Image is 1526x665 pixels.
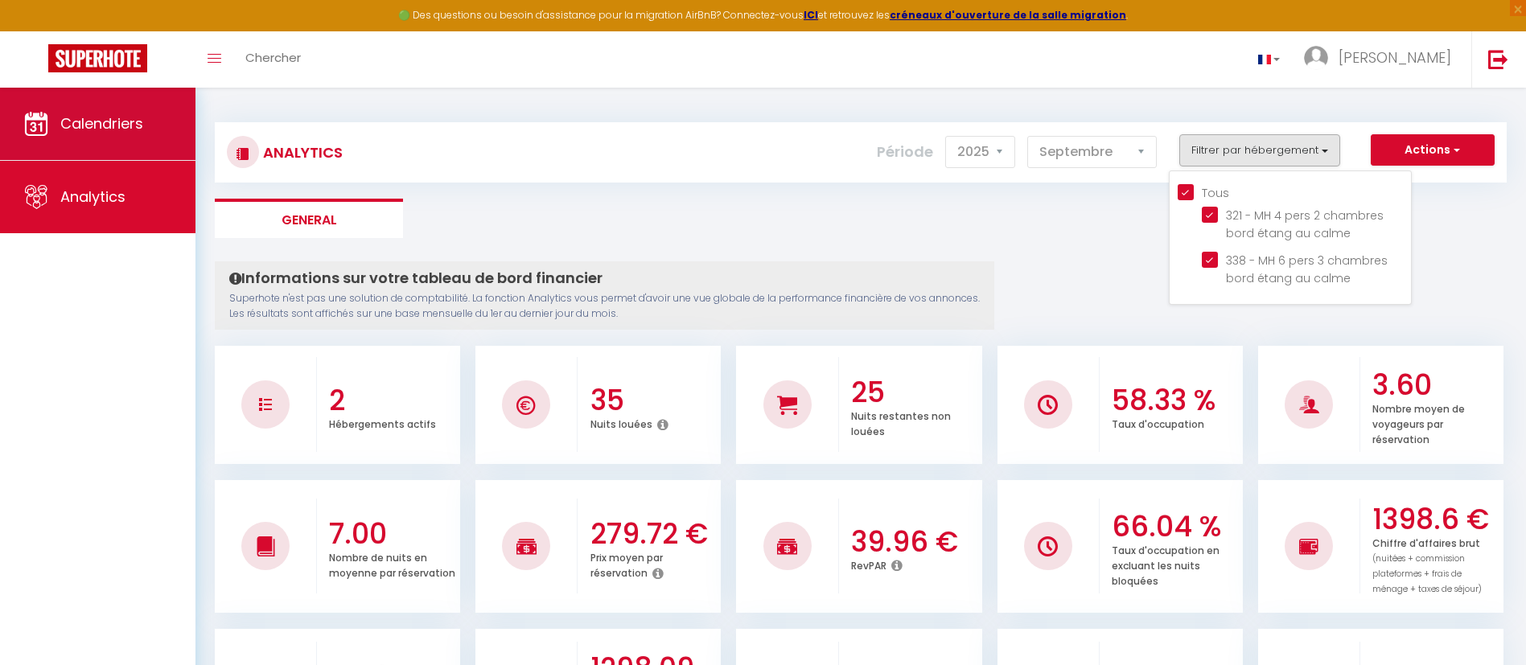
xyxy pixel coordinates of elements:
h3: 35 [590,384,718,417]
p: Chiffre d'affaires brut [1372,533,1482,596]
span: Calendriers [60,113,143,133]
span: Analytics [60,187,125,207]
p: RevPAR [851,556,886,573]
a: ... [PERSON_NAME] [1292,31,1471,88]
p: Nombre de nuits en moyenne par réservation [329,548,455,580]
h3: 1398.6 € [1372,503,1499,536]
h3: 7.00 [329,517,456,551]
p: Taux d'occupation [1112,414,1204,431]
a: ICI [804,8,818,22]
img: NO IMAGE [1038,536,1058,556]
h3: 66.04 % [1112,510,1239,544]
img: NO IMAGE [1299,536,1319,556]
span: Chercher [245,49,301,66]
a: créneaux d'ouverture de la salle migration [890,8,1126,22]
h3: 2 [329,384,456,417]
p: Superhote n'est pas une solution de comptabilité. La fonction Analytics vous permet d'avoir une v... [229,291,980,322]
p: Taux d'occupation en excluant les nuits bloquées [1112,540,1220,588]
button: Filtrer par hébergement [1179,134,1340,166]
img: Super Booking [48,44,147,72]
button: Actions [1371,134,1495,166]
h3: 58.33 % [1112,384,1239,417]
p: Nuits louées [590,414,652,431]
button: Ouvrir le widget de chat LiveChat [13,6,61,55]
span: 321 - MH 4 pers 2 chambres bord étang au calme [1226,207,1384,241]
span: [PERSON_NAME] [1339,47,1451,68]
p: Hébergements actifs [329,414,436,431]
h3: 39.96 € [851,525,978,559]
p: Prix moyen par réservation [590,548,663,580]
h3: Analytics [259,134,343,170]
p: Nuits restantes non louées [851,406,951,438]
label: Période [877,134,933,170]
img: ... [1304,46,1328,70]
span: (nuitées + commission plateformes + frais de ménage + taxes de séjour) [1372,552,1482,595]
img: logout [1488,49,1508,69]
h3: 279.72 € [590,517,718,551]
h4: Informations sur votre tableau de bord financier [229,269,980,287]
h3: 3.60 [1372,368,1499,402]
a: Chercher [233,31,313,88]
span: 338 - MH 6 pers 3 chambres bord étang au calme [1226,252,1388,286]
p: Nombre moyen de voyageurs par réservation [1372,399,1465,446]
li: General [215,199,403,238]
h3: 25 [851,376,978,409]
img: NO IMAGE [259,398,272,411]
